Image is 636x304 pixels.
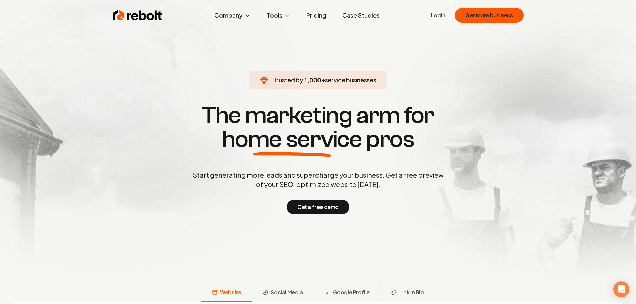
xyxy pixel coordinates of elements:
button: Google Profile [314,284,380,302]
button: Company [209,9,256,22]
button: Tools [261,9,296,22]
button: Link in Bio [380,284,435,302]
span: Website [220,288,241,296]
button: Get more business [455,8,523,23]
img: Rebolt Logo [113,9,163,22]
button: Social Media [252,284,313,302]
span: Social Media [271,288,303,296]
span: Trusted by [273,76,303,84]
button: Website [201,284,252,302]
span: 1,000 [304,75,321,85]
span: service businesses [325,76,376,84]
span: Google Profile [333,288,370,296]
button: Get a free demo [287,200,349,214]
span: Link in Bio [399,288,424,296]
div: Open Intercom Messenger [613,281,629,297]
h1: The marketing arm for pros [158,103,478,151]
a: Pricing [301,9,332,22]
span: + [321,76,325,84]
a: Login [431,11,445,19]
p: Start generating more leads and supercharge your business. Get a free preview of your SEO-optimiz... [191,170,445,189]
span: home service [222,127,362,151]
a: Case Studies [337,9,385,22]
